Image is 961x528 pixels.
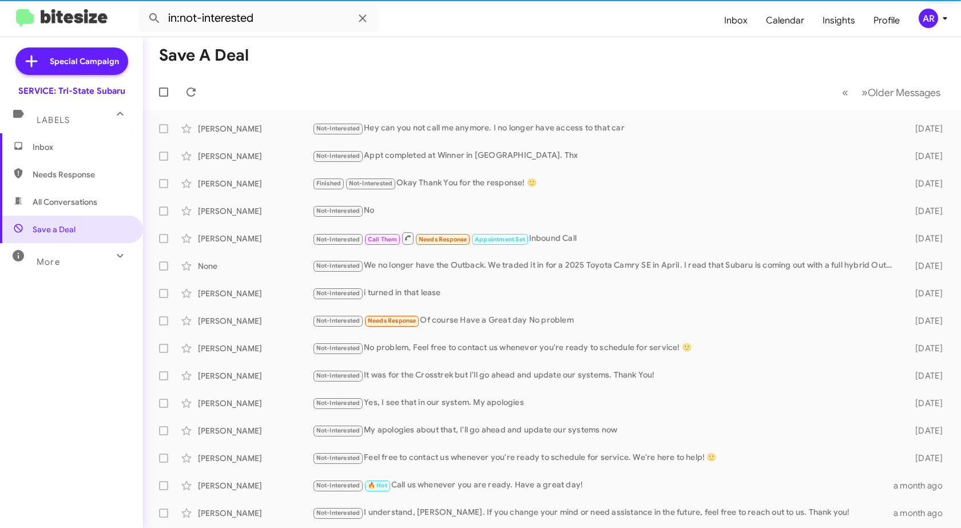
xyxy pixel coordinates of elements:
[316,289,360,297] span: Not-Interested
[312,122,899,135] div: Hey can you not call me anymore. I no longer have access to that car
[899,425,952,436] div: [DATE]
[198,150,312,162] div: [PERSON_NAME]
[312,287,899,300] div: i turned in that lease
[198,480,312,491] div: [PERSON_NAME]
[861,85,868,100] span: »
[316,152,360,160] span: Not-Interested
[368,236,398,243] span: Call Them
[316,262,360,269] span: Not-Interested
[37,257,60,267] span: More
[419,236,467,243] span: Needs Response
[312,259,899,272] div: We no longer have the Outback. We traded it in for a 2025 Toyota Camry SE in ApriI. I read that S...
[316,399,360,407] span: Not-Interested
[18,85,125,97] div: SERVICE: Tri-State Subaru
[316,482,360,489] span: Not-Interested
[198,315,312,327] div: [PERSON_NAME]
[198,233,312,244] div: [PERSON_NAME]
[368,317,416,324] span: Needs Response
[33,169,130,180] span: Needs Response
[198,123,312,134] div: [PERSON_NAME]
[715,4,757,37] a: Inbox
[312,506,894,519] div: I understand, [PERSON_NAME]. If you change your mind or need assistance in the future, feel free ...
[475,236,525,243] span: Appointment Set
[15,47,128,75] a: Special Campaign
[312,396,899,410] div: Yes, I see that in our system. My apologies
[316,125,360,132] span: Not-Interested
[316,427,360,434] span: Not-Interested
[899,233,952,244] div: [DATE]
[312,149,899,162] div: Appt completed at Winner in [GEOGRAPHIC_DATA]. Thx
[198,398,312,409] div: [PERSON_NAME]
[899,370,952,382] div: [DATE]
[312,314,899,327] div: Of course Have a Great day No problem
[368,482,387,489] span: 🔥 Hot
[835,81,855,104] button: Previous
[899,452,952,464] div: [DATE]
[316,344,360,352] span: Not-Interested
[899,178,952,189] div: [DATE]
[37,115,70,125] span: Labels
[899,315,952,327] div: [DATE]
[894,480,952,491] div: a month ago
[909,9,948,28] button: AR
[855,81,947,104] button: Next
[316,317,360,324] span: Not-Interested
[899,398,952,409] div: [DATE]
[312,231,899,245] div: Inbound Call
[899,205,952,217] div: [DATE]
[198,205,312,217] div: [PERSON_NAME]
[919,9,938,28] div: AR
[316,509,360,517] span: Not-Interested
[33,224,76,235] span: Save a Deal
[316,454,360,462] span: Not-Interested
[349,180,393,187] span: Not-Interested
[198,343,312,354] div: [PERSON_NAME]
[312,479,894,492] div: Call us whenever you are ready. Have a great day!
[50,55,119,67] span: Special Campaign
[33,196,97,208] span: All Conversations
[899,260,952,272] div: [DATE]
[899,150,952,162] div: [DATE]
[198,288,312,299] div: [PERSON_NAME]
[899,288,952,299] div: [DATE]
[198,507,312,519] div: [PERSON_NAME]
[316,180,341,187] span: Finished
[138,5,379,32] input: Search
[312,342,899,355] div: No problem, Feel free to contact us whenever you're ready to schedule for service! 🙂
[842,85,848,100] span: «
[198,178,312,189] div: [PERSON_NAME]
[159,46,249,65] h1: Save a Deal
[899,343,952,354] div: [DATE]
[312,424,899,437] div: My apologies about that, I'll go ahead and update our systems now
[757,4,813,37] a: Calendar
[198,425,312,436] div: [PERSON_NAME]
[312,177,899,190] div: Okay Thank You for the response! 🙂
[198,260,312,272] div: None
[316,236,360,243] span: Not-Interested
[836,81,947,104] nav: Page navigation example
[899,123,952,134] div: [DATE]
[312,369,899,382] div: It was for the Crosstrek but I'll go ahead and update our systems. Thank You!
[312,451,899,465] div: Feel free to contact us whenever you're ready to schedule for service. We're here to help! 🙂
[813,4,864,37] a: Insights
[198,370,312,382] div: [PERSON_NAME]
[33,141,130,153] span: Inbox
[198,452,312,464] div: [PERSON_NAME]
[316,372,360,379] span: Not-Interested
[868,86,940,99] span: Older Messages
[316,207,360,215] span: Not-Interested
[864,4,909,37] a: Profile
[312,204,899,217] div: No
[894,507,952,519] div: a month ago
